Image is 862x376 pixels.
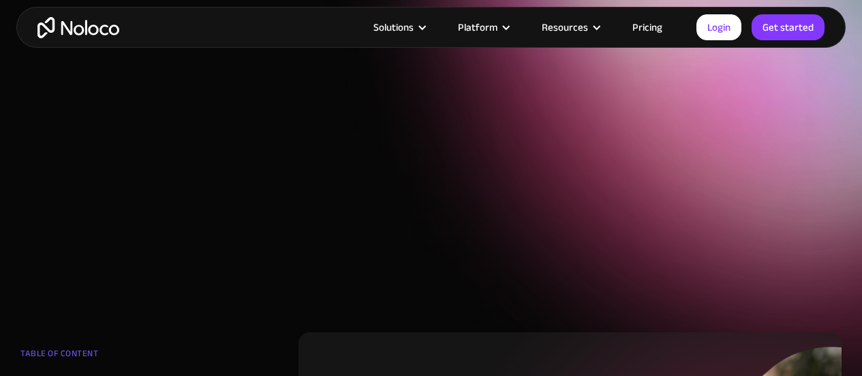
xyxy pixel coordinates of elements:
[458,18,497,36] div: Platform
[441,18,525,36] div: Platform
[525,18,615,36] div: Resources
[542,18,588,36] div: Resources
[696,14,741,40] a: Login
[615,18,679,36] a: Pricing
[20,343,183,371] div: TABLE OF CONTENT
[373,18,414,36] div: Solutions
[37,17,119,38] a: home
[356,18,441,36] div: Solutions
[752,14,825,40] a: Get started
